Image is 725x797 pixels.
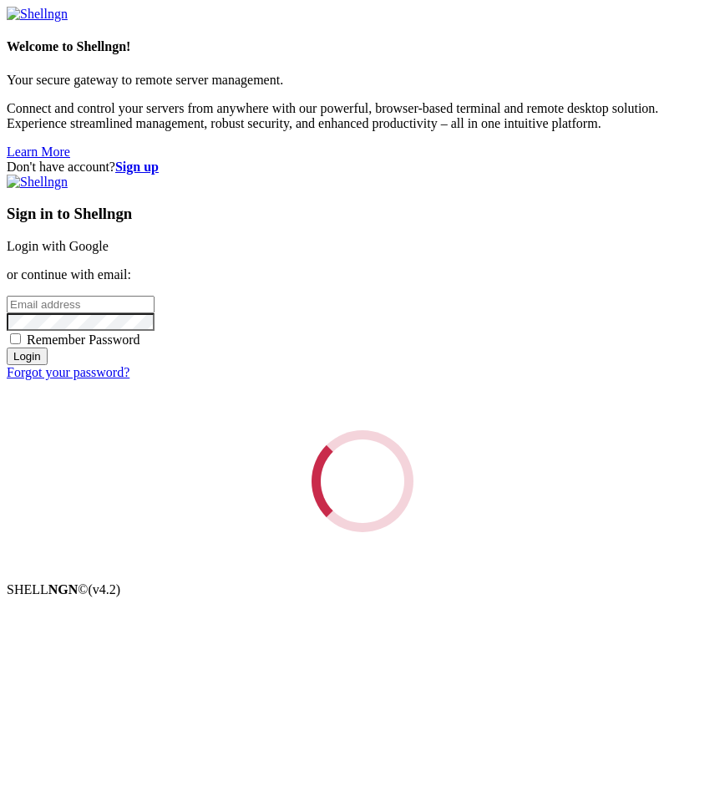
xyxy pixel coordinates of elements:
div: Loading... [307,425,418,536]
a: Login with Google [7,239,109,253]
div: Don't have account? [7,160,718,175]
input: Email address [7,296,155,313]
p: Connect and control your servers from anywhere with our powerful, browser-based terminal and remo... [7,101,718,131]
span: Remember Password [27,333,140,347]
img: Shellngn [7,7,68,22]
a: Forgot your password? [7,365,129,379]
input: Login [7,348,48,365]
input: Remember Password [10,333,21,344]
img: Shellngn [7,175,68,190]
p: Your secure gateway to remote server management. [7,73,718,88]
p: or continue with email: [7,267,718,282]
b: NGN [48,582,79,596]
span: SHELL © [7,582,120,596]
h4: Welcome to Shellngn! [7,39,718,54]
span: 4.2.0 [89,582,121,596]
a: Sign up [115,160,159,174]
h3: Sign in to Shellngn [7,205,718,223]
a: Learn More [7,145,70,159]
